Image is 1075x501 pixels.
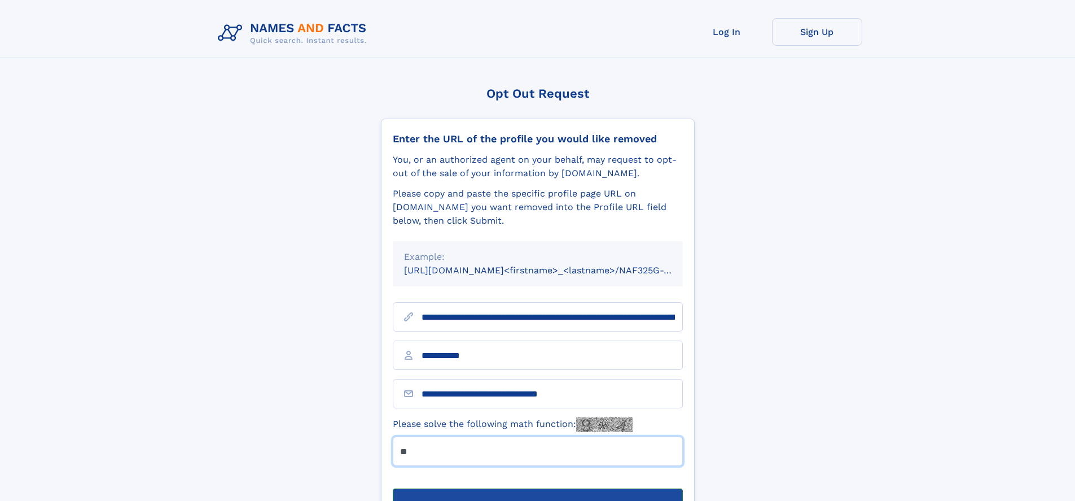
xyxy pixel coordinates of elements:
[213,18,376,49] img: Logo Names and Facts
[393,133,683,145] div: Enter the URL of the profile you would like removed
[404,265,704,276] small: [URL][DOMAIN_NAME]<firstname>_<lastname>/NAF325G-xxxxxxxx
[393,153,683,180] div: You, or an authorized agent on your behalf, may request to opt-out of the sale of your informatio...
[381,86,695,101] div: Opt Out Request
[404,250,672,264] div: Example:
[682,18,772,46] a: Log In
[393,417,633,432] label: Please solve the following math function:
[772,18,862,46] a: Sign Up
[393,187,683,228] div: Please copy and paste the specific profile page URL on [DOMAIN_NAME] you want removed into the Pr...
